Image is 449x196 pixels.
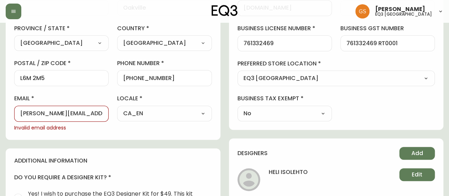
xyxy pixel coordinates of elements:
[237,60,435,68] label: preferred store location
[117,25,212,32] label: country
[269,168,308,181] h4: heli isolehto
[212,5,238,16] img: logo
[14,174,212,181] h4: do you require a designer kit?
[355,4,369,18] img: 6b403d9c54a9a0c30f681d41f5fc2571
[399,147,435,160] button: Add
[412,171,422,179] span: Edit
[14,95,109,102] label: email
[340,25,435,32] label: business gst number
[237,149,268,157] h4: designers
[237,95,332,102] label: business tax exempt
[375,6,425,12] span: [PERSON_NAME]
[375,12,432,16] h5: eq3 [GEOGRAPHIC_DATA]
[117,95,212,102] label: locale
[14,125,109,132] span: Invalid email address
[411,149,423,157] span: Add
[14,25,109,32] label: province / state
[117,59,212,67] label: phone number
[399,168,435,181] button: Edit
[14,59,109,67] label: postal / zip code
[14,157,212,165] h4: additional information
[237,25,332,32] label: business license number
